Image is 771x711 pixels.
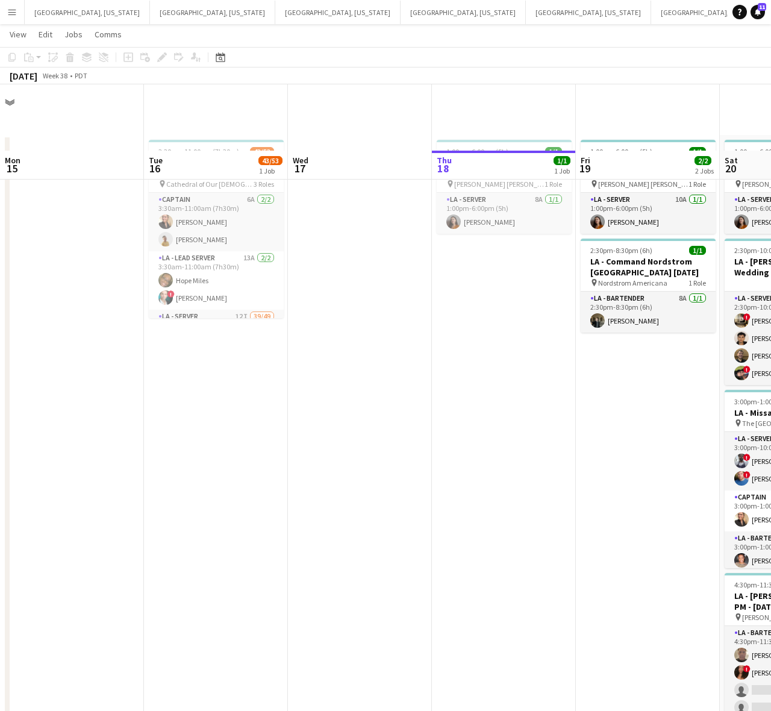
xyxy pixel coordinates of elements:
app-job-card: 1:00pm-6:00pm (5h)1/1LA - [PERSON_NAME] [PERSON_NAME][GEOGRAPHIC_DATA] [DATE] [PERSON_NAME] [PERS... [581,140,716,234]
div: 1 Job [554,166,570,175]
span: 1/1 [689,246,706,255]
button: [GEOGRAPHIC_DATA], [US_STATE] [25,1,150,24]
span: Tue [149,155,163,166]
span: 16 [147,161,163,175]
span: 1 Role [545,180,562,189]
div: 1 Job [259,166,282,175]
span: 43/53 [258,156,282,165]
button: [GEOGRAPHIC_DATA], [US_STATE] [526,1,651,24]
span: Comms [95,29,122,40]
app-card-role: Captain6A2/23:30am-11:00am (7h30m)[PERSON_NAME][PERSON_NAME] [149,193,284,251]
div: [DATE] [10,70,37,82]
span: Nordstrom Americana [598,278,667,287]
span: ! [743,471,751,478]
span: 11 [758,3,766,11]
app-job-card: 1:00pm-6:00pm (5h)1/1LA - [PERSON_NAME] [PERSON_NAME][GEOGRAPHIC_DATA] [DATE] [PERSON_NAME] [PERS... [437,140,572,234]
span: 3 Roles [254,180,274,189]
a: 11 [751,5,765,19]
span: 1:00pm-6:00pm (5h) [446,147,508,156]
span: Mon [5,155,20,166]
span: [PERSON_NAME] [PERSON_NAME] Hills [598,180,688,189]
button: [GEOGRAPHIC_DATA], [US_STATE] [401,1,526,24]
span: Fri [581,155,590,166]
span: 1/1 [545,147,562,156]
span: 18 [435,161,452,175]
span: Jobs [64,29,83,40]
span: 2/2 [695,156,711,165]
app-job-card: 3:30am-11:00am (7h30m)43/53LA - Cathedral Prayer Breakfast [DATE] Cathedral of Our [DEMOGRAPHIC_D... [149,140,284,318]
span: View [10,29,27,40]
span: 19 [579,161,590,175]
a: Jobs [60,27,87,42]
span: Sat [725,155,738,166]
span: 3:30am-11:00am (7h30m) [158,147,239,156]
span: ! [743,665,751,672]
app-card-role: LA - Server8A1/11:00pm-6:00pm (5h)[PERSON_NAME] [437,193,572,234]
button: [GEOGRAPHIC_DATA], [US_STATE] [275,1,401,24]
span: 1 Role [688,278,706,287]
div: 2 Jobs [695,166,714,175]
span: ! [743,366,751,373]
span: 1:00pm-6:00pm (5h) [590,147,652,156]
app-job-card: 2:30pm-8:30pm (6h)1/1LA - Command Nordstrom [GEOGRAPHIC_DATA] [DATE] Nordstrom Americana1 RoleLA ... [581,239,716,333]
span: 15 [3,161,20,175]
span: Edit [39,29,52,40]
span: ! [743,313,751,321]
span: 20 [723,161,738,175]
a: Comms [90,27,126,42]
span: [PERSON_NAME] [PERSON_NAME] Hills [454,180,545,189]
span: ! [743,454,751,461]
span: Cathedral of Our [DEMOGRAPHIC_DATA] of the Angels [166,180,254,189]
a: View [5,27,31,42]
div: PDT [75,71,87,80]
span: 2:30pm-8:30pm (6h) [590,246,652,255]
span: 1/1 [689,147,706,156]
span: 1 Role [688,180,706,189]
span: Wed [293,155,308,166]
h3: LA - Command Nordstrom [GEOGRAPHIC_DATA] [DATE] [581,256,716,278]
span: 17 [291,161,308,175]
app-card-role: LA - Server10A1/11:00pm-6:00pm (5h)[PERSON_NAME] [581,193,716,234]
button: [GEOGRAPHIC_DATA], [US_STATE] [150,1,275,24]
app-card-role: LA - Lead Server13A2/23:30am-11:00am (7h30m)Hope Miles![PERSON_NAME] [149,251,284,310]
a: Edit [34,27,57,42]
span: ! [167,290,175,298]
span: 43/53 [250,147,274,156]
span: Thu [437,155,452,166]
span: 1/1 [554,156,570,165]
span: Week 38 [40,71,70,80]
app-card-role: LA - Bartender8A1/12:30pm-8:30pm (6h)[PERSON_NAME] [581,292,716,333]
